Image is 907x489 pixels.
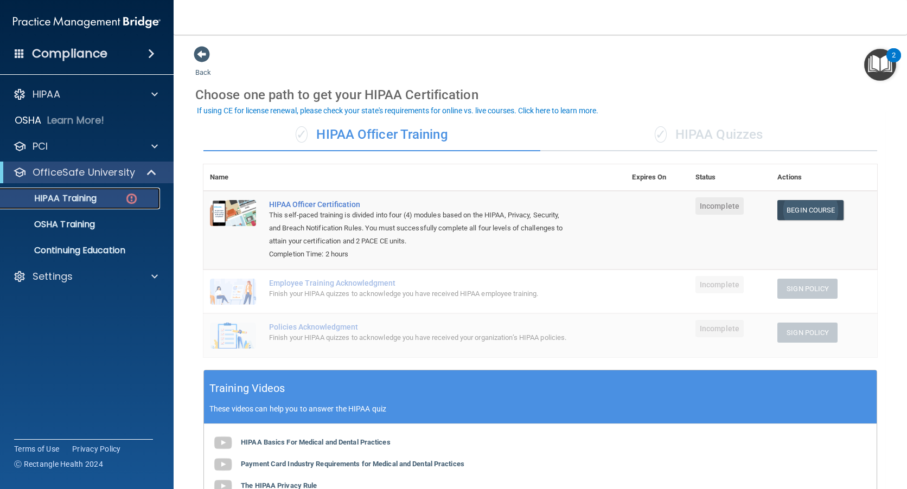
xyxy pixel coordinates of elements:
[212,432,234,454] img: gray_youtube_icon.38fcd6cc.png
[125,192,138,205] img: danger-circle.6113f641.png
[13,166,157,179] a: OfficeSafe University
[689,164,771,191] th: Status
[47,114,105,127] p: Learn More!
[7,219,95,230] p: OSHA Training
[33,166,135,179] p: OfficeSafe University
[625,164,688,191] th: Expires On
[13,88,158,101] a: HIPAA
[269,279,571,287] div: Employee Training Acknowledgment
[777,323,838,343] button: Sign Policy
[241,460,464,468] b: Payment Card Industry Requirements for Medical and Dental Practices
[212,454,234,475] img: gray_youtube_icon.38fcd6cc.png
[33,88,60,101] p: HIPAA
[269,209,571,248] div: This self-paced training is divided into four (4) modules based on the HIPAA, Privacy, Security, ...
[864,49,896,81] button: Open Resource Center, 2 new notifications
[203,164,263,191] th: Name
[269,200,571,209] a: HIPAA Officer Certification
[33,270,73,283] p: Settings
[32,46,107,61] h4: Compliance
[13,270,158,283] a: Settings
[203,119,540,151] div: HIPAA Officer Training
[892,55,896,69] div: 2
[695,320,744,337] span: Incomplete
[695,276,744,293] span: Incomplete
[777,200,844,220] a: Begin Course
[13,11,161,33] img: PMB logo
[695,197,744,215] span: Incomplete
[14,443,59,454] a: Terms of Use
[197,107,598,114] div: If using CE for license renewal, please check your state's requirements for online vs. live cours...
[269,248,571,261] div: Completion Time: 2 hours
[195,79,885,111] div: Choose one path to get your HIPAA Certification
[14,459,103,469] span: Ⓒ Rectangle Health 2024
[7,193,97,204] p: HIPAA Training
[33,140,48,153] p: PCI
[777,279,838,299] button: Sign Policy
[269,287,571,300] div: Finish your HIPAA quizzes to acknowledge you have received HIPAA employee training.
[72,443,121,454] a: Privacy Policy
[241,438,391,446] b: HIPAA Basics For Medical and Dental Practices
[655,126,667,143] span: ✓
[269,331,571,344] div: Finish your HIPAA quizzes to acknowledge you have received your organization’s HIPAA policies.
[771,164,877,191] th: Actions
[540,119,877,151] div: HIPAA Quizzes
[269,323,571,331] div: Policies Acknowledgment
[209,404,871,413] p: These videos can help you to answer the HIPAA quiz
[719,412,894,455] iframe: Drift Widget Chat Controller
[296,126,308,143] span: ✓
[195,55,211,76] a: Back
[13,140,158,153] a: PCI
[209,379,285,398] h5: Training Videos
[195,105,600,116] button: If using CE for license renewal, please check your state's requirements for online vs. live cours...
[15,114,42,127] p: OSHA
[7,245,155,256] p: Continuing Education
